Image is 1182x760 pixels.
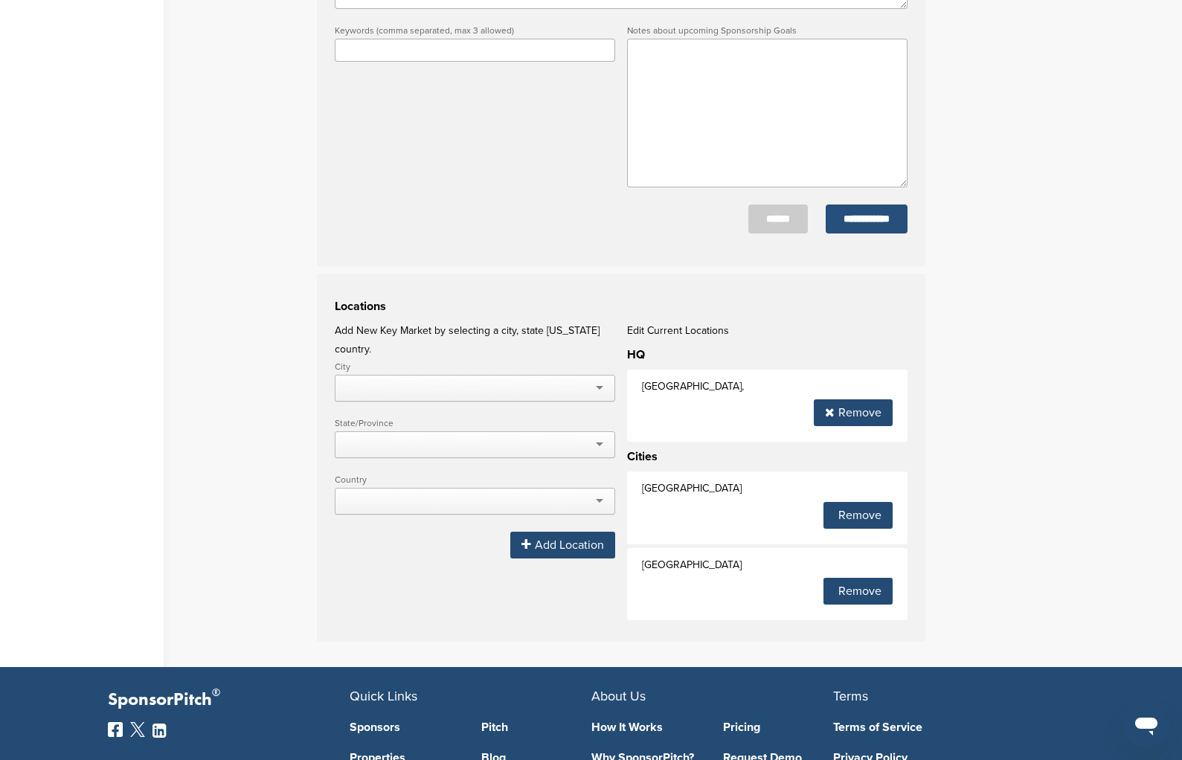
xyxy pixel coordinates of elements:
span: Terms [833,688,868,704]
a: Terms of Service [833,721,1053,733]
label: Notes about upcoming Sponsorship Goals [627,26,908,35]
span: Quick Links [350,688,417,704]
label: State/Province [335,419,615,428]
div: Add Location [510,532,615,558]
img: Twitter [130,722,145,737]
h3: HQ [627,346,908,364]
div: Remove [823,502,893,529]
a: Pitch [481,721,591,733]
label: City [335,362,615,371]
p: Add New Key Market by selecting a city, state [US_STATE] country. [335,321,615,358]
p: SponsorPitch [108,689,350,711]
a: Pricing [723,721,833,733]
a: How It Works [591,721,701,733]
p: [GEOGRAPHIC_DATA] [642,479,893,497]
label: Country [335,475,615,484]
p: [GEOGRAPHIC_DATA], [642,377,893,396]
img: Facebook [108,722,123,737]
p: Edit Current Locations [627,321,908,340]
h3: Cities [627,448,908,466]
h3: Locations [335,297,908,315]
div: Remove [814,399,893,426]
label: Keywords (comma separated, max 3 allowed) [335,26,615,35]
iframe: Button to launch messaging window [1122,701,1170,748]
p: [GEOGRAPHIC_DATA] [642,555,893,574]
span: ® [212,683,220,702]
a: Sponsors [350,721,460,733]
span: About Us [591,688,646,704]
div: Remove [823,578,893,605]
